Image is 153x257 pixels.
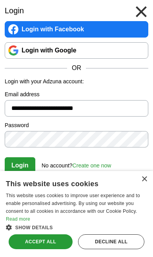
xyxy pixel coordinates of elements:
[42,157,111,170] div: No account?
[5,157,35,174] button: Login
[5,5,148,16] h2: Login
[73,162,111,169] a: Create one now
[5,42,148,59] a: Login with Google
[6,216,30,222] a: Read more, opens a new window
[5,121,148,129] label: Password
[5,90,148,99] label: Email address
[6,177,137,189] div: This website uses cookies
[15,225,53,230] span: Show details
[9,234,73,249] div: Accept all
[67,63,86,73] span: OR
[6,193,140,214] span: This website uses cookies to improve user experience and to enable personalised advertising. By u...
[5,21,148,38] a: Login with Facebook
[78,234,144,249] div: Decline all
[5,77,148,86] p: Login with your Adzuna account:
[6,223,147,231] div: Show details
[141,176,147,182] div: Close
